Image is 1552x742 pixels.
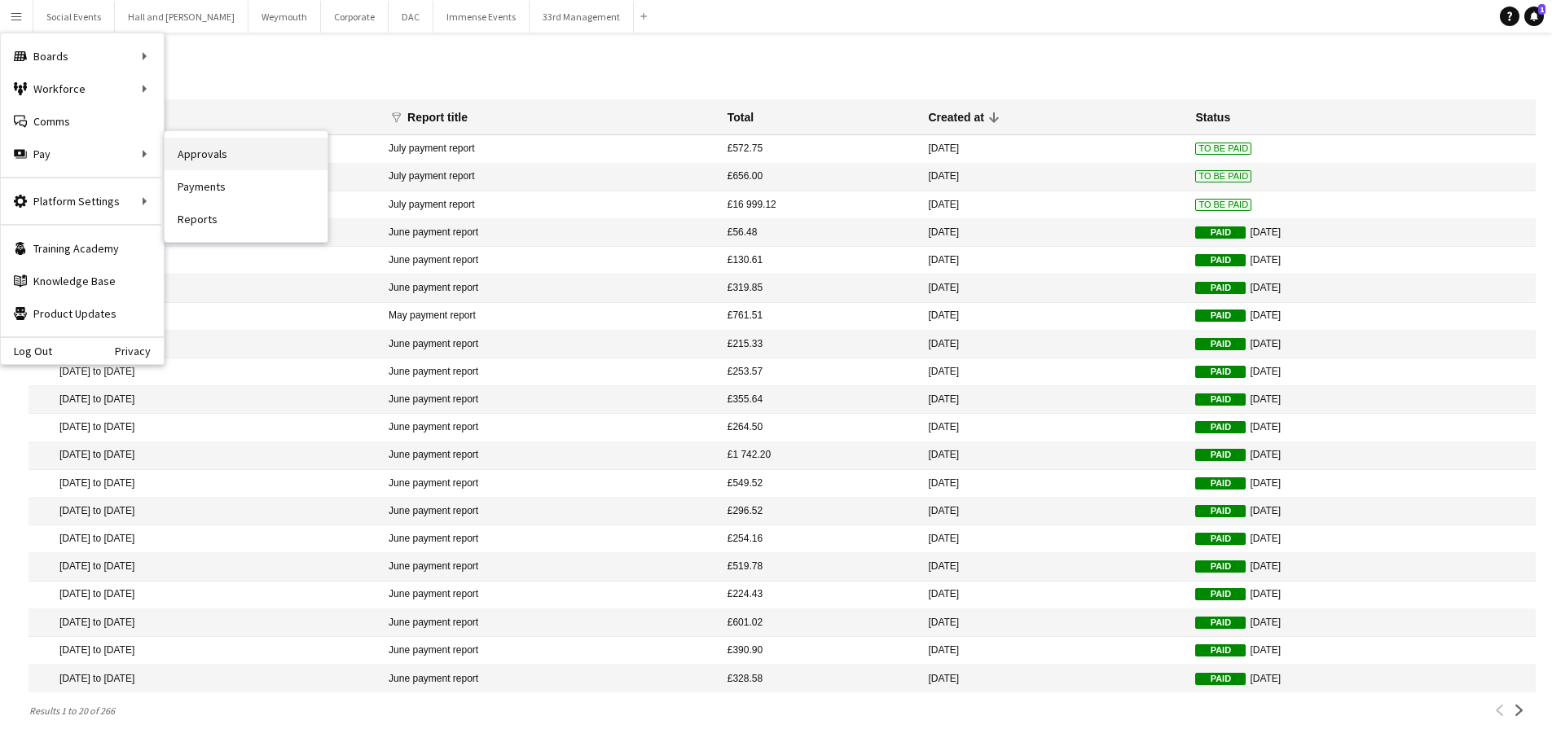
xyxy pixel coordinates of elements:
mat-cell: [DATE] [920,191,1187,219]
mat-cell: £390.90 [719,637,921,665]
mat-cell: [DATE] to [DATE] [29,470,380,498]
button: Social Events [33,1,115,33]
mat-cell: May payment report [380,303,719,331]
div: Pay [1,138,164,170]
span: Paid [1195,282,1246,294]
span: Paid [1195,393,1246,406]
span: To Be Paid [1195,143,1251,155]
span: Paid [1195,673,1246,685]
mat-cell: £224.43 [719,582,921,609]
mat-cell: [DATE] [920,331,1187,358]
mat-cell: £549.52 [719,470,921,498]
mat-cell: [DATE] [1187,331,1536,358]
a: Product Updates [1,297,164,330]
mat-cell: [DATE] to [DATE] [29,665,380,692]
mat-cell: June payment report [380,274,719,302]
mat-cell: [DATE] [920,274,1187,302]
mat-cell: [DATE] [1187,665,1536,692]
mat-cell: June payment report [380,553,719,581]
mat-cell: [DATE] [920,414,1187,441]
mat-cell: [DATE] [1187,358,1536,386]
mat-cell: June payment report [380,247,719,274]
mat-cell: June payment report [380,386,719,414]
span: Paid [1195,560,1246,573]
mat-cell: [DATE] [920,525,1187,553]
mat-cell: [DATE] [920,665,1187,692]
mat-cell: [DATE] [1187,303,1536,331]
mat-cell: June payment report [380,219,719,247]
mat-cell: [DATE] [1187,582,1536,609]
mat-cell: [DATE] [1187,609,1536,637]
a: Payments [165,170,328,203]
span: Paid [1195,310,1246,322]
mat-cell: [DATE] [920,386,1187,414]
mat-cell: [DATE] to [DATE] [29,247,380,274]
mat-cell: [DATE] [920,164,1187,191]
div: Created at [928,110,998,125]
mat-cell: [DATE] [1187,414,1536,441]
a: Approvals [165,138,328,170]
span: Paid [1195,477,1246,490]
mat-cell: [DATE] to [DATE] [29,637,380,665]
mat-cell: [DATE] [920,303,1187,331]
mat-cell: £572.75 [719,135,921,163]
a: Reports [165,203,328,235]
mat-cell: June payment report [380,525,719,553]
a: Knowledge Base [1,265,164,297]
span: Paid [1195,226,1246,239]
mat-cell: £264.50 [719,414,921,441]
mat-cell: June payment report [380,414,719,441]
div: Created at [928,110,983,125]
mat-cell: [DATE] to [DATE] [29,358,380,386]
mat-cell: June payment report [380,582,719,609]
div: Platform Settings [1,185,164,217]
mat-cell: [DATE] [1187,525,1536,553]
mat-cell: [DATE] [920,247,1187,274]
mat-cell: [DATE] to [DATE] [29,442,380,470]
mat-cell: [DATE] [1187,274,1536,302]
mat-cell: [DATE] [920,219,1187,247]
mat-cell: £355.64 [719,386,921,414]
span: Paid [1195,644,1246,656]
div: Workforce [1,72,164,105]
span: Paid [1195,254,1246,266]
mat-cell: £656.00 [719,164,921,191]
div: Total [728,110,754,125]
mat-cell: June payment report [380,609,719,637]
span: To Be Paid [1195,199,1251,211]
mat-cell: £16 999.12 [719,191,921,219]
mat-cell: £761.51 [719,303,921,331]
mat-cell: [DATE] [920,609,1187,637]
mat-cell: [DATE] [920,553,1187,581]
a: Comms [1,105,164,138]
mat-cell: [DATE] [1187,247,1536,274]
mat-cell: June payment report [380,442,719,470]
span: Paid [1195,338,1246,350]
mat-cell: June payment report [380,498,719,525]
mat-cell: June payment report [380,665,719,692]
mat-cell: £253.57 [719,358,921,386]
mat-cell: June payment report [380,358,719,386]
button: Corporate [321,1,389,33]
mat-cell: [DATE] [1187,553,1536,581]
mat-cell: July payment report [380,191,719,219]
mat-cell: [DATE] to [DATE] [29,498,380,525]
mat-cell: June payment report [380,470,719,498]
mat-cell: July payment report [380,164,719,191]
mat-cell: [DATE] to [DATE] [29,582,380,609]
mat-cell: [DATE] to [DATE] [29,303,380,331]
mat-cell: [DATE] [920,582,1187,609]
mat-cell: [DATE] to [DATE] [29,274,380,302]
mat-cell: £1 742.20 [719,442,921,470]
mat-cell: £328.58 [719,665,921,692]
mat-cell: June payment report [380,637,719,665]
mat-cell: [DATE] to [DATE] [29,331,380,358]
mat-cell: £601.02 [719,609,921,637]
mat-cell: [DATE] [920,358,1187,386]
mat-cell: [DATE] [920,637,1187,665]
div: Report title [407,110,468,125]
mat-cell: [DATE] to [DATE] [29,386,380,414]
mat-cell: [DATE] to [DATE] [29,525,380,553]
mat-cell: [DATE] [1187,498,1536,525]
a: Training Academy [1,232,164,265]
